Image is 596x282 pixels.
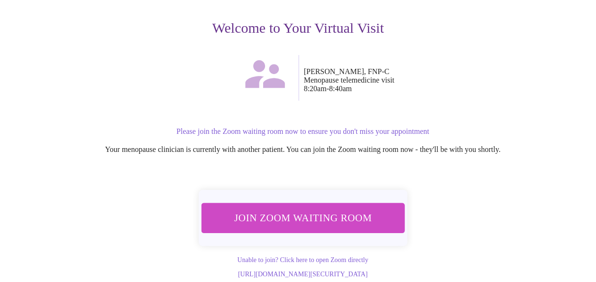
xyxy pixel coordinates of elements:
[25,145,581,154] p: Your menopause clinician is currently with another patient. You can join the Zoom waiting room no...
[201,203,404,233] button: Join Zoom Waiting Room
[304,67,581,93] p: [PERSON_NAME], FNP-C Menopause telemedicine visit 8:20am - 8:40am
[25,127,581,136] p: Please join the Zoom waiting room now to ensure you don't miss your appointment
[238,271,367,278] a: [URL][DOMAIN_NAME][SECURITY_DATA]
[15,20,581,36] h3: Welcome to Your Virtual Visit
[213,209,392,226] span: Join Zoom Waiting Room
[237,256,368,263] a: Unable to join? Click here to open Zoom directly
